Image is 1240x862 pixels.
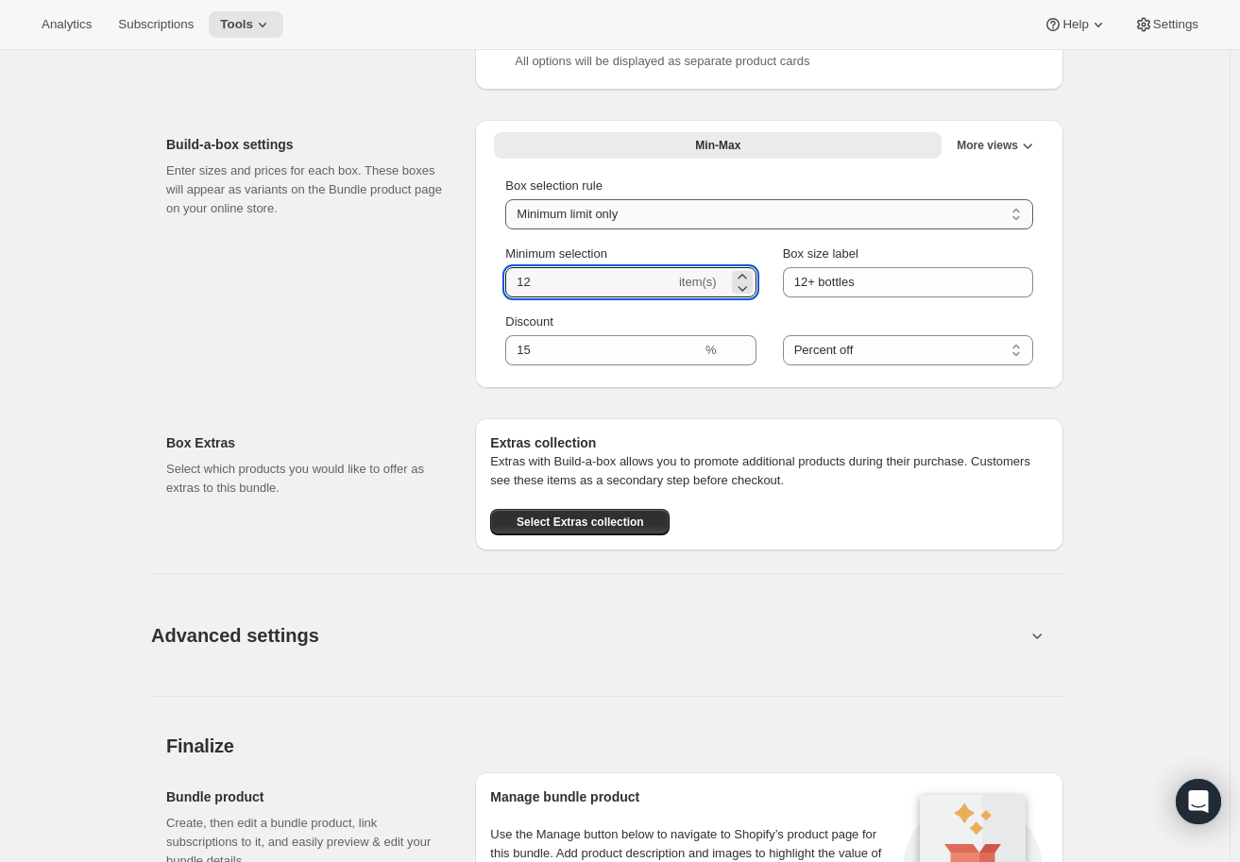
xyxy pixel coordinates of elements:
[166,161,445,218] p: Enter sizes and prices for each box. These boxes will appear as variants on the Bundle product pa...
[30,11,103,38] button: Analytics
[679,275,717,289] span: item(s)
[505,178,603,193] span: Box selection rule
[1176,779,1221,824] div: Open Intercom Messenger
[783,246,858,261] span: Box size label
[1032,11,1118,38] button: Help
[515,54,809,68] span: All options will be displayed as separate product cards
[166,135,445,154] h2: Build-a-box settings
[490,452,1048,490] p: Extras with Build-a-box allows you to promote additional products during their purchase. Customer...
[220,17,253,32] span: Tools
[505,246,607,261] span: Minimum selection
[1123,11,1210,38] button: Settings
[705,343,717,357] span: %
[166,460,445,498] p: Select which products you would like to offer as extras to this bundle.
[490,433,1048,452] h6: Extras collection
[490,787,897,806] h2: Manage bundle product
[42,17,92,32] span: Analytics
[505,314,553,329] span: Discount
[490,509,670,535] button: Select Extras collection
[166,433,445,452] h2: Box Extras
[957,138,1018,153] span: More views
[695,138,740,153] span: Min-Max
[945,132,1045,159] button: More views
[140,599,1037,671] button: Advanced settings
[1153,17,1198,32] span: Settings
[118,17,194,32] span: Subscriptions
[166,787,445,806] h2: Bundle product
[209,11,283,38] button: Tools
[1062,17,1088,32] span: Help
[107,11,205,38] button: Subscriptions
[166,735,1063,757] h2: Finalize
[517,515,644,530] span: Select Extras collection
[151,620,319,651] span: Advanced settings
